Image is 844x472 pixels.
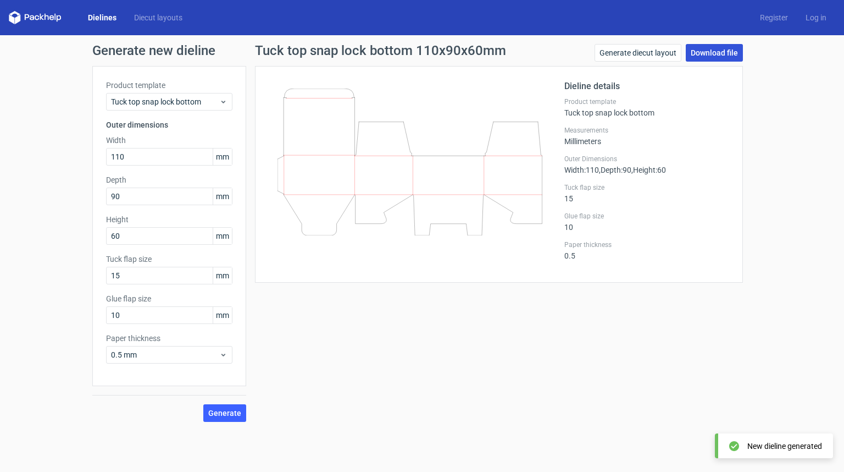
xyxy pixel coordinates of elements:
span: Width : 110 [564,166,599,174]
span: 0.5 mm [111,349,219,360]
div: 10 [564,212,729,232]
span: mm [213,188,232,205]
div: 15 [564,183,729,203]
label: Glue flap size [564,212,729,221]
label: Depth [106,174,232,185]
a: Register [751,12,797,23]
label: Product template [106,80,232,91]
div: Millimeters [564,126,729,146]
a: Diecut layouts [125,12,191,23]
div: Tuck top snap lock bottom [564,97,729,117]
label: Height [106,214,232,225]
span: mm [213,307,232,323]
label: Width [106,135,232,146]
label: Measurements [564,126,729,135]
span: Generate [208,409,241,417]
label: Product template [564,97,729,106]
a: Dielines [79,12,125,23]
label: Glue flap size [106,293,232,304]
div: New dieline generated [747,441,822,452]
h3: Outer dimensions [106,119,232,130]
label: Tuck flap size [106,254,232,265]
span: , Height : 60 [631,166,666,174]
span: Tuck top snap lock bottom [111,96,219,107]
a: Log in [797,12,835,23]
label: Outer Dimensions [564,155,729,163]
label: Tuck flap size [564,183,729,192]
button: Generate [203,404,246,422]
span: mm [213,149,232,165]
a: Download file [686,44,743,62]
label: Paper thickness [106,333,232,344]
span: , Depth : 90 [599,166,631,174]
a: Generate diecut layout [595,44,681,62]
label: Paper thickness [564,240,729,249]
span: mm [213,228,232,244]
h2: Dieline details [564,80,729,93]
h1: Generate new dieline [92,44,752,57]
div: 0.5 [564,240,729,260]
span: mm [213,267,232,284]
h1: Tuck top snap lock bottom 110x90x60mm [255,44,506,57]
